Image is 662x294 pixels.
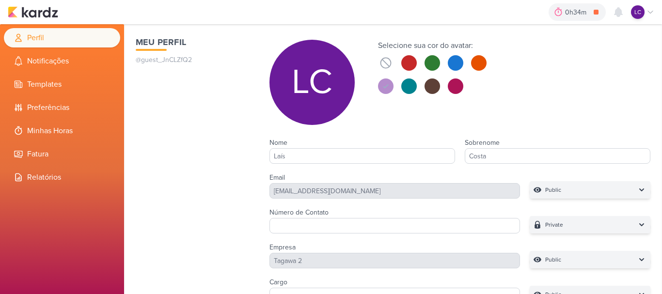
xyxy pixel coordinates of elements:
p: LC [292,65,332,100]
button: Public [530,251,650,268]
label: Nome [269,139,287,147]
p: LC [634,8,641,16]
label: Número de Contato [269,208,329,217]
p: Public [545,255,561,264]
li: Perfil [4,28,120,47]
h1: Meu Perfil [136,36,250,49]
div: Laís Costa [631,5,645,19]
li: Minhas Horas [4,121,120,140]
label: Cargo [269,278,287,286]
li: Fatura [4,144,120,164]
div: [EMAIL_ADDRESS][DOMAIN_NAME] [269,183,520,199]
button: Private [530,216,650,233]
li: Preferências [4,98,120,117]
label: Sobrenome [465,139,500,147]
p: Public [545,185,561,195]
p: @guest_JnCLZfQ2 [136,55,250,65]
label: Empresa [269,243,296,251]
div: Laís Costa [269,40,355,125]
li: Notificações [4,51,120,71]
label: Email [269,173,285,182]
img: kardz.app [8,6,58,18]
button: Public [530,181,650,199]
div: 0h34m [565,7,589,17]
li: Templates [4,75,120,94]
p: Private [545,220,563,230]
li: Relatórios [4,168,120,187]
div: Selecione sua cor do avatar: [378,40,487,51]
